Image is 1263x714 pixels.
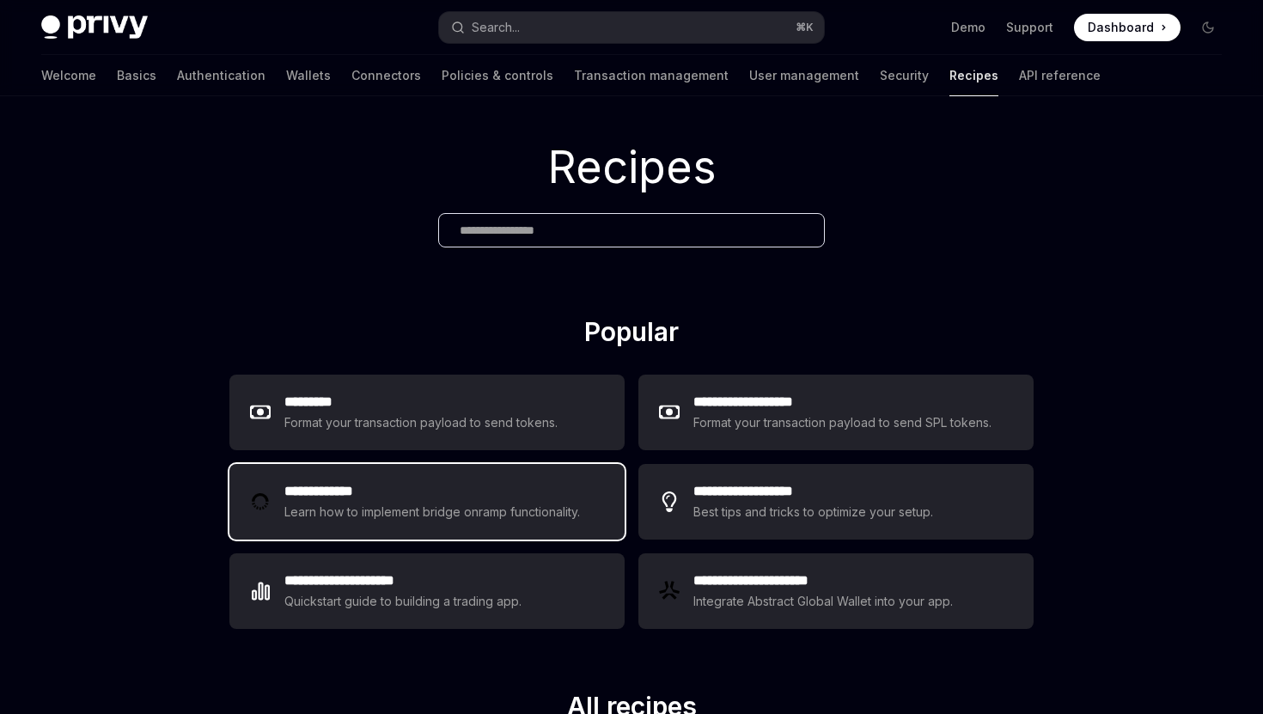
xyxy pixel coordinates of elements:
a: Wallets [286,55,331,96]
div: Format your transaction payload to send SPL tokens. [693,412,993,433]
button: Toggle dark mode [1194,14,1222,41]
a: Support [1006,19,1053,36]
a: Recipes [949,55,998,96]
div: Learn how to implement bridge onramp functionality. [284,502,585,522]
a: Welcome [41,55,96,96]
div: Search... [472,17,520,38]
a: **** **** ***Learn how to implement bridge onramp functionality. [229,464,625,540]
a: **** ****Format your transaction payload to send tokens. [229,375,625,450]
a: API reference [1019,55,1101,96]
a: Basics [117,55,156,96]
div: Best tips and tricks to optimize your setup. [693,502,936,522]
span: Dashboard [1088,19,1154,36]
span: ⌘ K [796,21,814,34]
a: Security [880,55,929,96]
button: Search...⌘K [439,12,823,43]
div: Quickstart guide to building a trading app. [284,591,522,612]
h2: Popular [229,316,1034,354]
a: Dashboard [1074,14,1181,41]
img: dark logo [41,15,148,40]
a: User management [749,55,859,96]
a: Policies & controls [442,55,553,96]
div: Integrate Abstract Global Wallet into your app. [693,591,955,612]
a: Demo [951,19,985,36]
a: Transaction management [574,55,729,96]
a: Connectors [351,55,421,96]
div: Format your transaction payload to send tokens. [284,412,558,433]
a: Authentication [177,55,265,96]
